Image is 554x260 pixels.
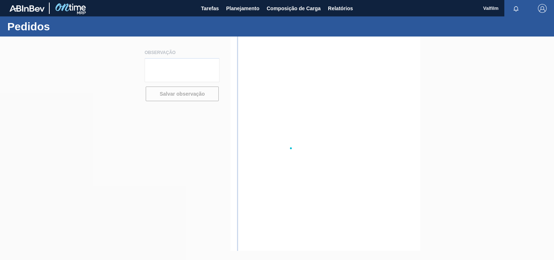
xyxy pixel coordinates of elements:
[328,4,353,13] span: Relatórios
[504,3,528,14] button: Notificações
[9,5,45,12] img: TNhmsLtSVTkK8tSr43FrP2fwEKptu5GPRR3wAAAABJRU5ErkJggg==
[226,4,259,13] span: Planejamento
[267,4,321,13] span: Composição de Carga
[7,22,137,31] h1: Pedidos
[201,4,219,13] span: Tarefas
[538,4,547,13] img: Logout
